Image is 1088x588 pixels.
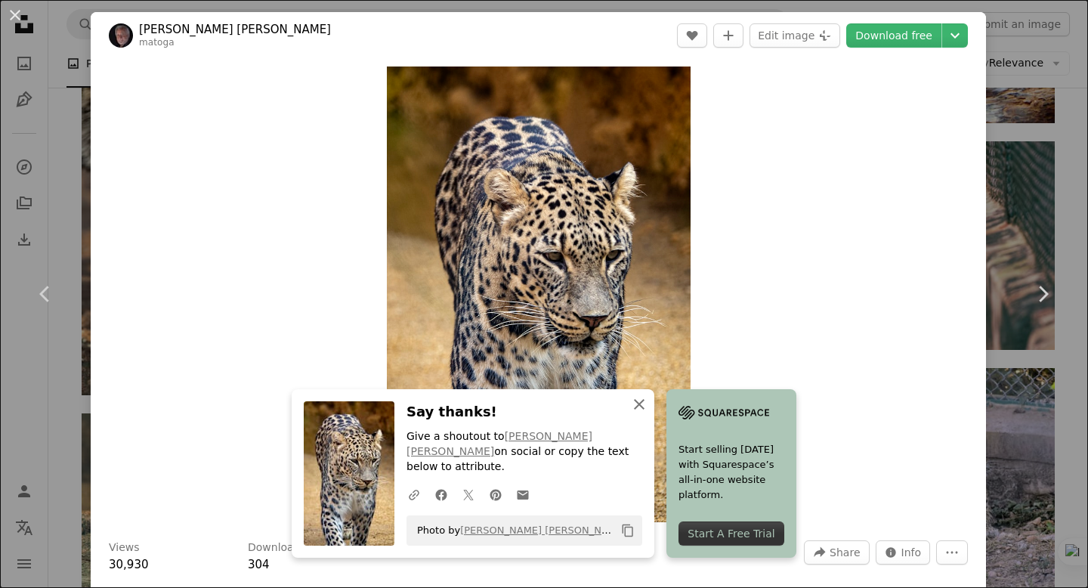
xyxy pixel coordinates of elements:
[677,23,707,48] button: Like
[139,37,175,48] a: matoga
[482,479,509,509] a: Share on Pinterest
[713,23,743,48] button: Add to Collection
[406,401,642,423] h3: Say thanks!
[750,23,840,48] button: Edit image
[509,479,536,509] a: Share over email
[109,540,140,556] h3: Views
[942,23,968,48] button: Choose download size
[109,23,133,48] img: Go to Manuel Torres Garcia's profile
[109,558,149,571] span: 30,930
[678,521,784,546] div: Start A Free Trial
[936,540,968,565] button: More Actions
[876,540,931,565] button: Stats about this image
[830,541,860,564] span: Share
[428,479,455,509] a: Share on Facebook
[846,23,941,48] a: Download free
[615,518,641,543] button: Copy to clipboard
[248,558,270,571] span: 304
[678,442,784,503] span: Start selling [DATE] with Squarespace’s all-in-one website platform.
[804,540,869,565] button: Share this image
[387,67,691,522] button: Zoom in on this image
[666,389,796,558] a: Start selling [DATE] with Squarespace’s all-in-one website platform.Start A Free Trial
[406,429,642,475] p: Give a shoutout to on social or copy the text below to attribute.
[410,518,615,543] span: Photo by on
[406,430,592,457] a: [PERSON_NAME] [PERSON_NAME]
[901,541,922,564] span: Info
[455,479,482,509] a: Share on Twitter
[997,221,1088,367] a: Next
[387,67,691,522] img: a large leopard walking across a dirt road
[678,401,769,424] img: file-1705255347840-230a6ab5bca9image
[139,22,331,37] a: [PERSON_NAME] [PERSON_NAME]
[248,540,306,556] h3: Downloads
[460,525,626,536] a: [PERSON_NAME] [PERSON_NAME]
